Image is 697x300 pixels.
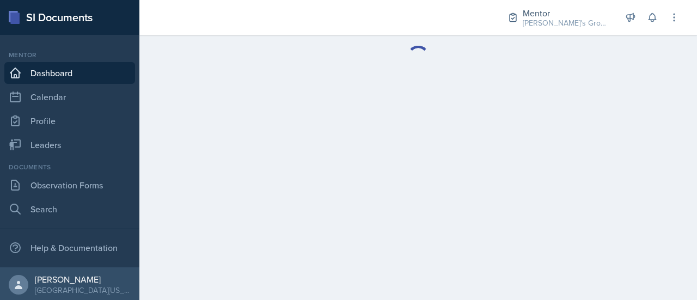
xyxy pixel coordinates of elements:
[523,17,610,29] div: [PERSON_NAME]'s Groups / Fall 2025
[4,110,135,132] a: Profile
[4,198,135,220] a: Search
[4,162,135,172] div: Documents
[4,62,135,84] a: Dashboard
[523,7,610,20] div: Mentor
[4,237,135,259] div: Help & Documentation
[35,274,131,285] div: [PERSON_NAME]
[4,86,135,108] a: Calendar
[4,174,135,196] a: Observation Forms
[4,50,135,60] div: Mentor
[35,285,131,296] div: [GEOGRAPHIC_DATA][US_STATE] in [GEOGRAPHIC_DATA]
[4,134,135,156] a: Leaders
